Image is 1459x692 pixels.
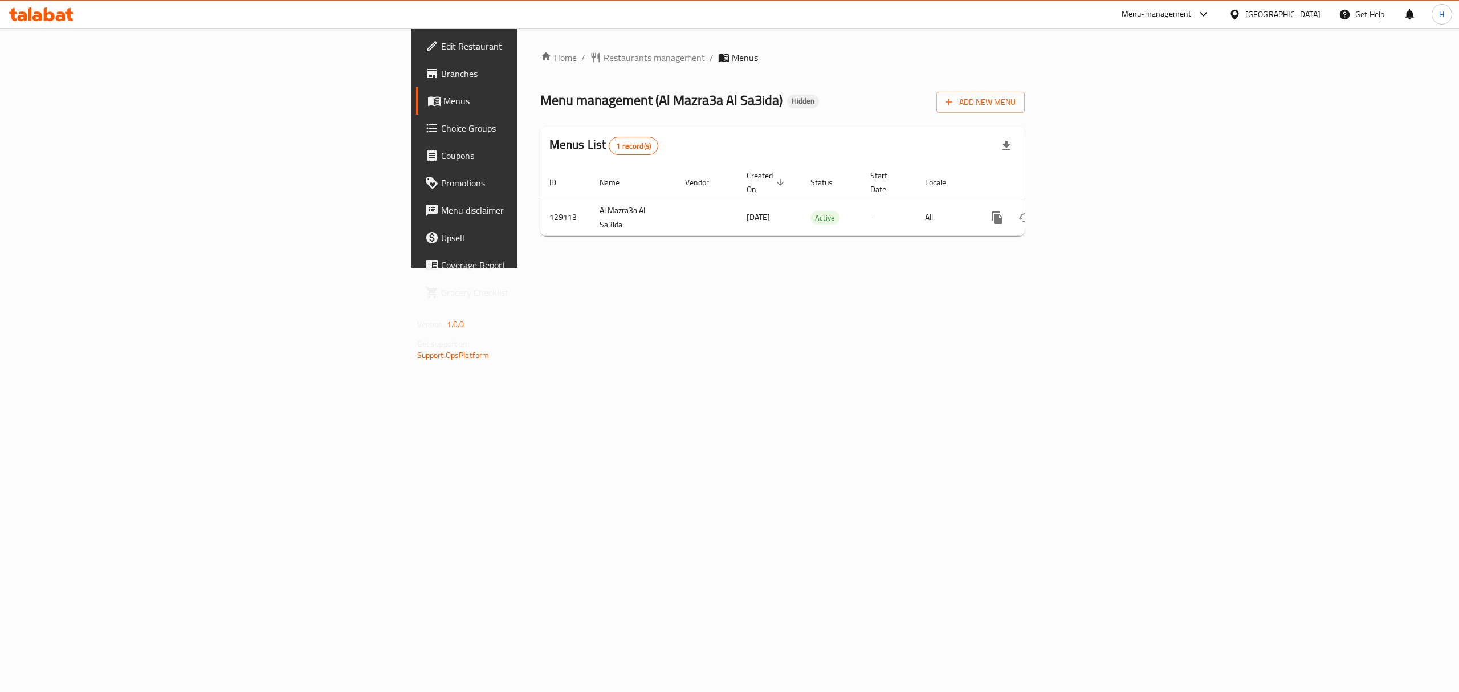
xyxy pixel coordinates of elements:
span: Created On [747,169,788,196]
span: ID [549,176,571,189]
table: enhanced table [540,165,1102,236]
span: Menu management ( Al Mazra3a Al Sa3ida ) [540,87,783,113]
li: / [710,51,714,64]
span: Get support on: [417,336,470,351]
div: Export file [993,132,1020,160]
span: Vendor [685,176,724,189]
span: Hidden [787,96,819,106]
div: Hidden [787,95,819,108]
span: [DATE] [747,210,770,225]
a: Coverage Report [416,251,655,279]
th: Actions [975,165,1102,200]
span: Add New Menu [946,95,1016,109]
span: Start Date [870,169,902,196]
span: Menus [732,51,758,64]
span: Coupons [441,149,646,162]
span: Branches [441,67,646,80]
span: Locale [925,176,961,189]
a: Branches [416,60,655,87]
h2: Menus List [549,136,658,155]
span: H [1439,8,1444,21]
a: Upsell [416,224,655,251]
button: Add New Menu [936,92,1025,113]
span: Coverage Report [441,258,646,272]
span: Promotions [441,176,646,190]
span: 1 record(s) [609,141,658,152]
span: Status [810,176,847,189]
div: Menu-management [1122,7,1192,21]
td: - [861,200,916,235]
span: Active [810,211,839,225]
a: Menu disclaimer [416,197,655,224]
a: Support.OpsPlatform [417,348,490,363]
span: Menu disclaimer [441,203,646,217]
span: Name [600,176,634,189]
a: Grocery Checklist [416,279,655,306]
td: All [916,200,975,235]
a: Edit Restaurant [416,32,655,60]
span: 1.0.0 [447,317,464,332]
span: Version: [417,317,445,332]
div: Total records count [609,137,658,155]
span: Edit Restaurant [441,39,646,53]
span: Upsell [441,231,646,245]
a: Coupons [416,142,655,169]
span: Choice Groups [441,121,646,135]
a: Promotions [416,169,655,197]
a: Choice Groups [416,115,655,142]
button: more [984,204,1011,231]
a: Menus [416,87,655,115]
button: Change Status [1011,204,1038,231]
nav: breadcrumb [540,51,1025,64]
span: Menus [443,94,646,108]
div: [GEOGRAPHIC_DATA] [1245,8,1321,21]
span: Grocery Checklist [441,286,646,299]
